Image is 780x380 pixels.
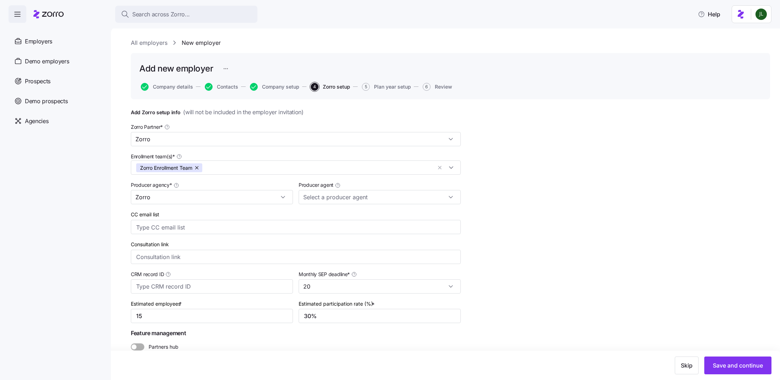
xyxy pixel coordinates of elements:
input: Select a partner [131,132,461,146]
a: Prospects [9,71,102,91]
span: Demo employers [25,57,69,66]
button: Search across Zorro... [115,6,257,23]
h1: Add new employer [139,63,213,74]
a: Demo employers [9,51,102,71]
span: Employers [25,37,52,46]
span: Producer agent [299,181,333,189]
button: Help [692,7,726,21]
img: d9b9d5af0451fe2f8c405234d2cf2198 [755,9,767,20]
span: Plan year setup [374,84,411,89]
span: Contacts [217,84,238,89]
button: Save and continue [704,357,771,374]
input: Enter percent enrolled [299,309,461,323]
input: Type CRM record ID [131,279,293,294]
button: Contacts [205,83,238,91]
input: Select a producer agent [299,190,461,204]
button: 6Review [423,83,452,91]
label: Estimated participation rate (%) [299,300,376,308]
span: 4 [311,83,319,91]
span: Review [435,84,452,89]
input: Select a producer agency [131,190,293,204]
button: 4Zorro setup [311,83,350,91]
label: Consultation link [131,241,169,248]
span: Company details [153,84,193,89]
input: Type CC email list [136,223,441,232]
span: Help [698,10,720,19]
a: 6Review [421,83,452,91]
a: All employers [131,38,167,47]
h1: Add Zorro setup info [131,108,461,117]
input: Consultation link [131,250,461,264]
span: Feature management [131,329,461,338]
span: Prospects [25,77,50,86]
a: 5Plan year setup [360,83,411,91]
a: Company details [139,83,193,91]
a: Employers [9,31,102,51]
span: Zorro Enrollment Team [140,163,192,172]
a: Contacts [203,83,238,91]
span: Producer agency * [131,181,172,189]
span: CRM record ID [131,271,164,278]
span: Enrollment team(s) * [131,153,175,160]
span: Company setup [262,84,299,89]
span: Partners hub [144,343,178,350]
button: Skip [675,357,699,374]
a: 4Zorro setup [309,83,350,91]
span: Search across Zorro... [132,10,190,19]
a: New employer [182,38,221,47]
span: Demo prospects [25,97,68,106]
button: 5Plan year setup [362,83,411,91]
label: Estimated employees [131,300,183,308]
span: Skip [681,361,693,370]
span: Zorro Partner * [131,123,163,131]
span: Agencies [25,117,48,126]
span: ( will not be included in the employer invitation ) [183,108,303,117]
span: Save and continue [713,361,763,370]
span: Zorro setup [323,84,350,89]
input: Select the monthly SEP deadline [299,279,461,294]
span: 6 [423,83,431,91]
span: Monthly SEP deadline * [299,271,350,278]
label: CC email list [131,211,159,218]
span: 5 [362,83,370,91]
a: Demo prospects [9,91,102,111]
a: Agencies [9,111,102,131]
a: Company setup [249,83,299,91]
button: Company details [141,83,193,91]
input: Enter total employees [131,309,293,323]
button: Company setup [250,83,299,91]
